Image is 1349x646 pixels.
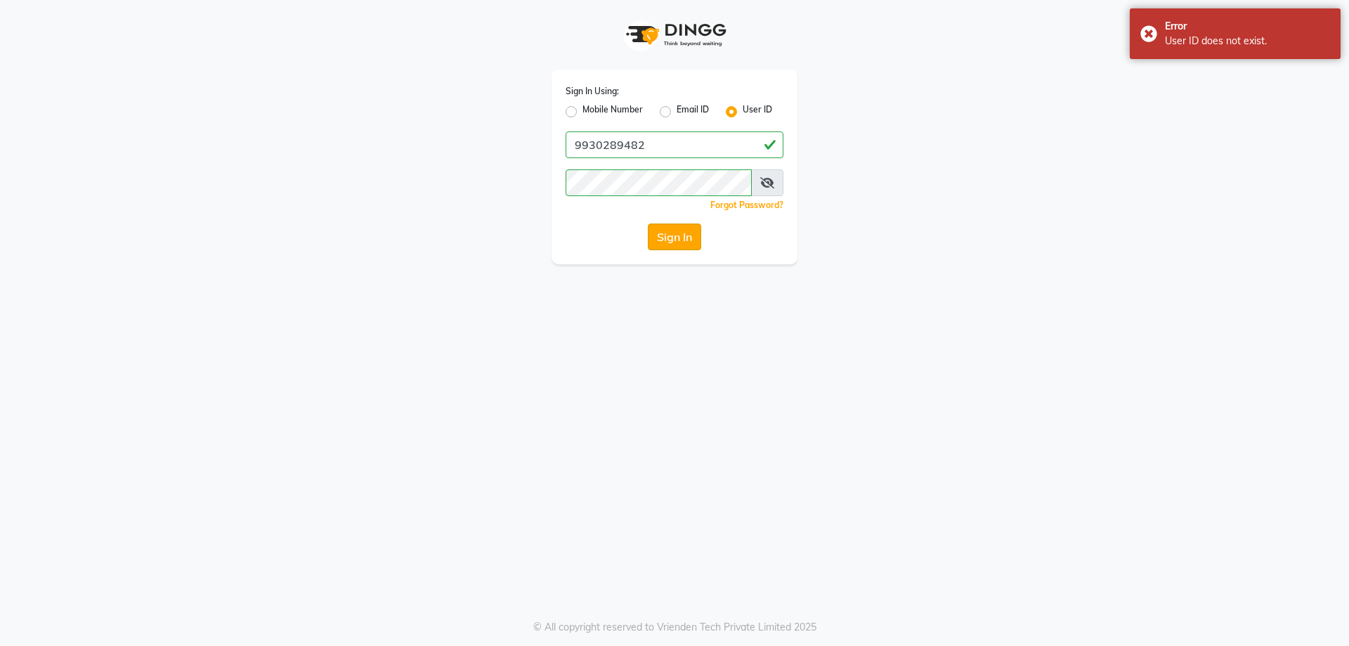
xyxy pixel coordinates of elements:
div: Error [1165,19,1330,34]
label: User ID [743,103,772,120]
label: Email ID [677,103,709,120]
div: User ID does not exist. [1165,34,1330,49]
button: Sign In [648,224,701,250]
input: Username [566,169,752,196]
label: Sign In Using: [566,85,619,98]
img: logo1.svg [618,14,731,56]
label: Mobile Number [582,103,643,120]
input: Username [566,131,783,158]
a: Forgot Password? [710,200,783,210]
